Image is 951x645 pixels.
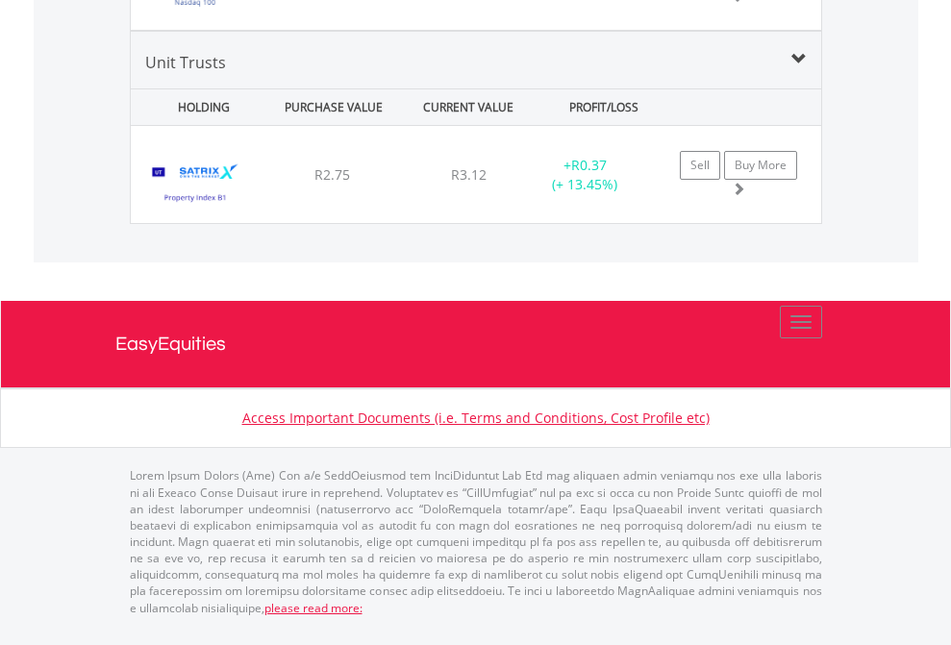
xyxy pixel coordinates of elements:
[145,52,226,73] span: Unit Trusts
[140,150,251,218] img: UT.ZA.STPB1.png
[451,165,487,184] span: R3.12
[133,89,263,125] div: HOLDING
[130,467,822,615] p: Lorem Ipsum Dolors (Ame) Con a/e SeddOeiusmod tem InciDiduntut Lab Etd mag aliquaen admin veniamq...
[115,301,837,387] a: EasyEquities
[242,409,710,427] a: Access Important Documents (i.e. Terms and Conditions, Cost Profile etc)
[571,156,607,174] span: R0.37
[314,165,350,184] span: R2.75
[724,151,797,180] a: Buy More
[403,89,534,125] div: CURRENT VALUE
[268,89,399,125] div: PURCHASE VALUE
[538,89,669,125] div: PROFIT/LOSS
[525,156,645,194] div: + (+ 13.45%)
[264,600,363,616] a: please read more:
[680,151,720,180] a: Sell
